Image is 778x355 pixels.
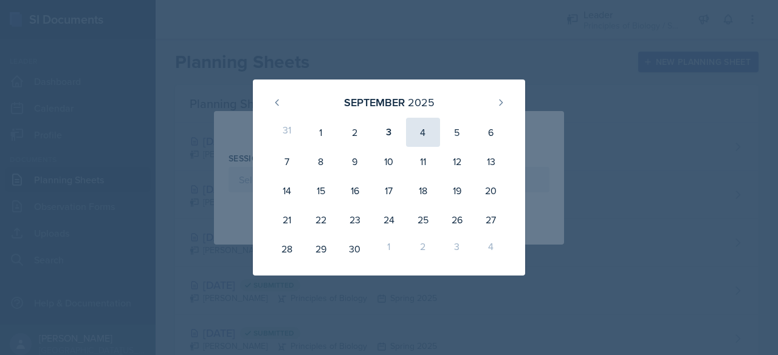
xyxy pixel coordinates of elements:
div: 24 [372,205,406,234]
div: 6 [474,118,508,147]
div: 13 [474,147,508,176]
div: 9 [338,147,372,176]
div: 31 [270,118,304,147]
div: 10 [372,147,406,176]
div: September [344,94,405,110]
div: 4 [474,234,508,263]
div: 1 [304,118,338,147]
div: 3 [440,234,474,263]
div: 2 [338,118,372,147]
div: 14 [270,176,304,205]
div: 30 [338,234,372,263]
div: 2025 [408,94,435,110]
div: 27 [474,205,508,234]
div: 17 [372,176,406,205]
div: 8 [304,147,338,176]
div: 20 [474,176,508,205]
div: 11 [406,147,440,176]
div: 1 [372,234,406,263]
div: 22 [304,205,338,234]
div: 3 [372,118,406,147]
div: 25 [406,205,440,234]
div: 2 [406,234,440,263]
div: 28 [270,234,304,263]
div: 12 [440,147,474,176]
div: 16 [338,176,372,205]
div: 21 [270,205,304,234]
div: 7 [270,147,304,176]
div: 19 [440,176,474,205]
div: 15 [304,176,338,205]
div: 4 [406,118,440,147]
div: 18 [406,176,440,205]
div: 23 [338,205,372,234]
div: 29 [304,234,338,263]
div: 5 [440,118,474,147]
div: 26 [440,205,474,234]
